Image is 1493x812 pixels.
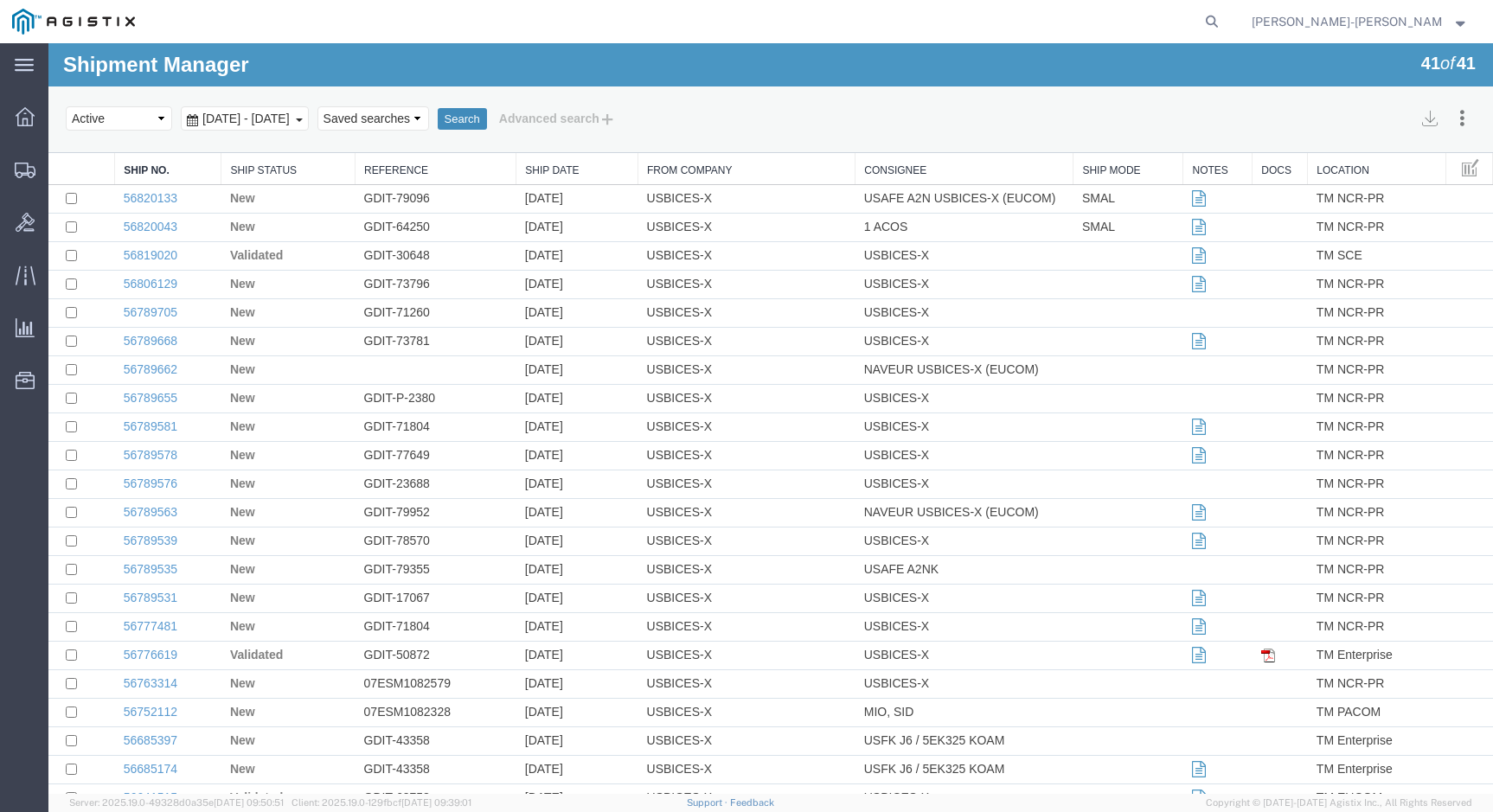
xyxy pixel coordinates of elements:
span: New [182,233,207,247]
td: USBICES-X [807,598,1025,627]
td: GDIT-71804 [307,370,468,399]
span: Aug 17th 2025 - Sep 17th 2025 [150,68,246,82]
span: New [182,490,207,504]
td: TM NCR-PR [1259,627,1398,655]
span: New [182,405,207,419]
td: TM SCE [1259,199,1398,227]
td: USBICES-X [590,370,807,399]
a: Feedback [730,797,774,808]
th: Ship Status [173,110,307,142]
span: New [182,433,207,447]
a: 56641515 [75,747,129,761]
td: TM Enterprise [1259,684,1398,713]
td: USBICES-X [590,655,807,684]
td: GDIT-23688 [307,427,468,456]
a: 56789539 [75,490,129,504]
a: 56806129 [75,233,129,247]
td: TM NCR-PR [1259,285,1398,313]
td: [DATE] [468,399,590,427]
th: Ship Mode [1025,110,1135,142]
td: TM NCR-PR [1259,513,1398,541]
td: USBICES-X [807,570,1025,598]
td: GDIT-30648 [307,199,468,227]
td: USBICES-X [807,484,1025,513]
td: USBICES-X [590,456,807,484]
span: New [182,291,207,304]
td: USBICES-X [807,370,1025,399]
td: USBICES-X [590,570,807,598]
td: USBICES-X [590,199,807,227]
a: Location [1268,120,1388,135]
td: [DATE] [468,370,590,399]
td: [DATE] [468,741,590,770]
a: Docs [1213,120,1250,135]
td: 1 ACOS [807,170,1025,199]
span: New [182,519,207,533]
td: GDIT-77649 [307,399,468,427]
td: USBICES-X [590,427,807,456]
td: [DATE] [468,342,590,370]
span: Validated [182,747,234,761]
td: USBICES-X [590,598,807,627]
td: TM NCR-PR [1259,541,1398,570]
td: MIO, SID [807,655,1025,684]
span: New [182,547,207,561]
a: 56685174 [75,719,129,732]
td: USBICES-X [590,541,807,570]
td: GDIT-79952 [307,456,468,484]
a: 56820043 [75,176,129,190]
td: USBICES-X [807,399,1025,427]
td: USFK J6 / 5EK325 KOAM [807,713,1025,741]
td: TM NCR-PR [1259,342,1398,370]
a: Ship Status [182,120,298,135]
button: [PERSON_NAME]-[PERSON_NAME] [1251,11,1469,32]
td: USBICES-X [807,627,1025,655]
th: Reference [307,110,468,142]
th: Docs [1204,110,1259,142]
span: New [182,633,207,647]
button: Manage table columns [1406,110,1438,141]
td: TM NCR-PR [1259,313,1398,342]
a: 56789576 [75,433,129,447]
td: [DATE] [468,627,590,655]
td: USBICES-X [590,170,807,199]
span: New [182,319,207,333]
span: Validated [182,604,234,618]
button: Search [389,65,439,87]
td: USBICES-X [807,227,1025,256]
td: USBICES-X [590,684,807,713]
td: USBICES-X [807,256,1025,285]
td: GDIT-17067 [307,541,468,570]
span: Copyright © [DATE]-[DATE] Agistix Inc., All Rights Reserved [1206,796,1472,810]
td: TM NCR-PR [1259,227,1398,256]
span: New [182,262,207,276]
a: 56752112 [75,662,129,675]
a: 56789655 [75,348,129,361]
td: [DATE] [468,570,590,598]
td: GDIT-71260 [307,256,468,285]
td: [DATE] [468,513,590,541]
td: TM NCR-PR [1259,570,1398,598]
td: USBICES-X [590,513,807,541]
td: USBICES-X [590,627,807,655]
td: USFK J6 / 5EK325 KOAM [807,684,1025,713]
th: Location [1259,110,1398,142]
a: Support [687,797,730,808]
a: 56789578 [75,405,129,419]
td: GDIT-43358 [307,713,468,741]
a: 56789581 [75,376,129,390]
td: [DATE] [468,427,590,456]
a: 56789531 [75,547,129,561]
img: pdf.gif [1213,605,1227,619]
a: 56789535 [75,519,129,533]
td: USBICES-X [807,741,1025,770]
span: New [182,462,207,476]
td: TM NCR-PR [1259,399,1398,427]
td: [DATE] [468,170,590,199]
td: TM NCR-PR [1259,256,1398,285]
td: [DATE] [468,484,590,513]
span: [DATE] 09:50:51 [214,797,284,808]
td: [DATE] [468,256,590,285]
